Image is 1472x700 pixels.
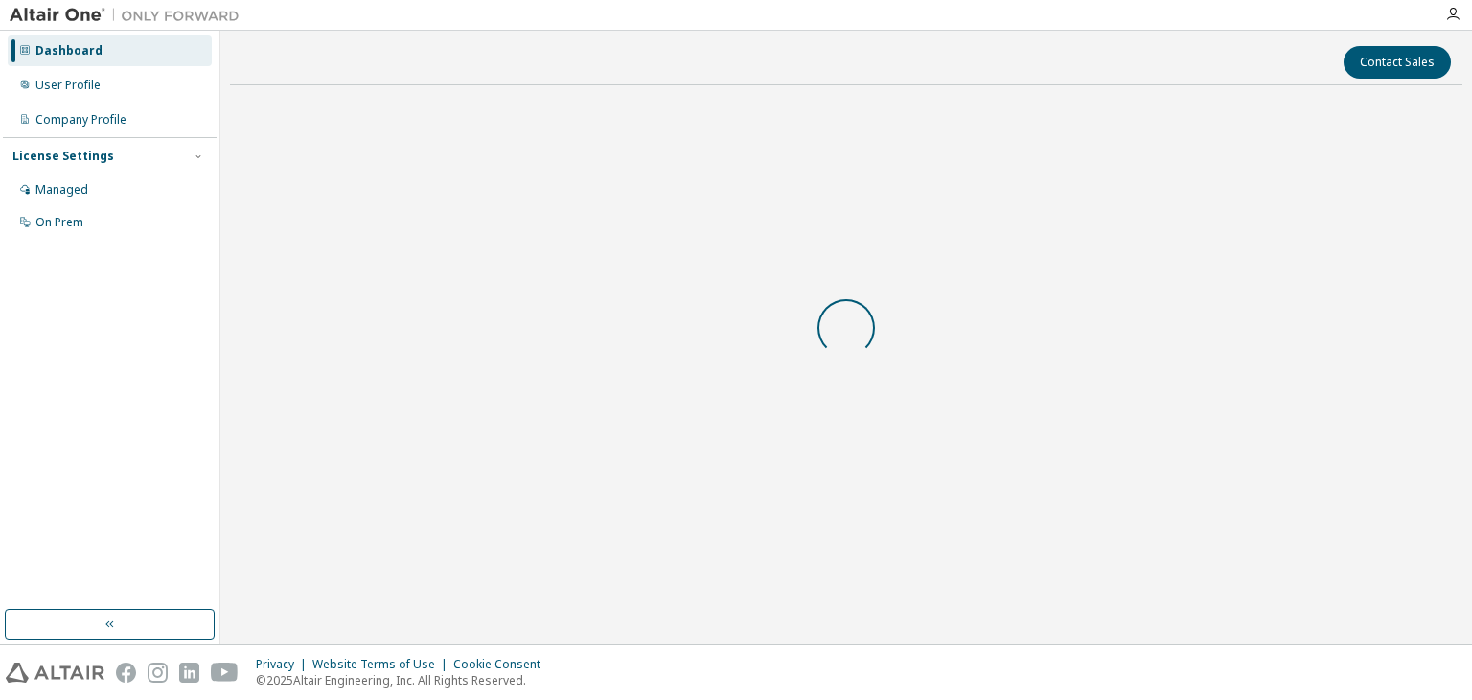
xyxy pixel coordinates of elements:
[211,663,239,683] img: youtube.svg
[10,6,249,25] img: Altair One
[35,112,126,128] div: Company Profile
[35,78,101,93] div: User Profile
[35,182,88,198] div: Managed
[35,215,83,230] div: On Prem
[116,663,136,683] img: facebook.svg
[148,663,168,683] img: instagram.svg
[1344,46,1451,79] button: Contact Sales
[256,672,552,688] p: © 2025 Altair Engineering, Inc. All Rights Reserved.
[6,663,104,683] img: altair_logo.svg
[256,657,312,672] div: Privacy
[12,149,114,164] div: License Settings
[179,663,199,683] img: linkedin.svg
[35,43,103,58] div: Dashboard
[453,657,552,672] div: Cookie Consent
[312,657,453,672] div: Website Terms of Use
